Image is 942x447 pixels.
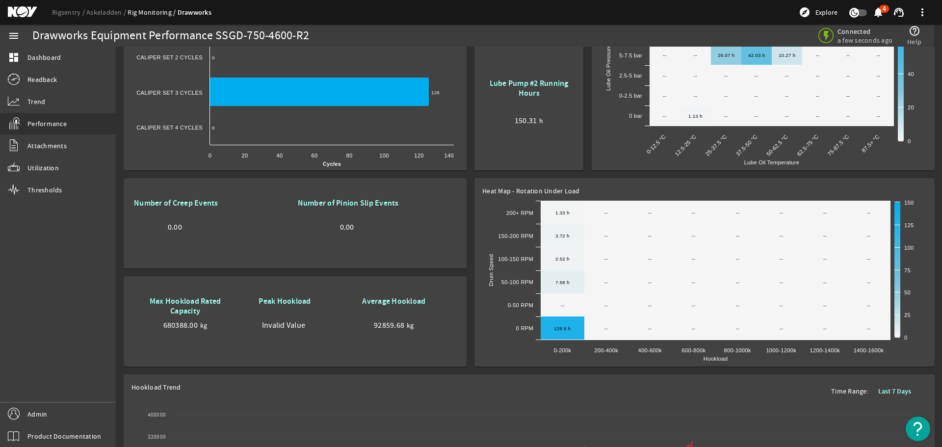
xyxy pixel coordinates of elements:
text: 400-600k [638,347,662,353]
text: 1000-1200k [766,347,796,353]
text: 42.03 h [748,53,765,58]
text: -- [724,93,728,99]
span: Hookload Trend [131,382,181,400]
text: 62.5-75 °C [796,133,819,157]
text: 0 [904,335,907,341]
text: -- [561,303,564,308]
text: 25 [904,312,911,318]
text: 1200-1400k [810,347,840,353]
span: 680388.00 [163,320,198,330]
text: -- [867,326,870,331]
b: Number of Pinion Slip Events [298,198,399,208]
text: -- [816,113,819,119]
text: -- [755,113,758,119]
text: -- [736,256,739,262]
text: -- [724,73,728,79]
text: -- [724,113,728,119]
span: a few seconds ago [837,36,892,45]
b: Last 7 Days [878,387,911,396]
text: 0 [212,125,215,131]
text: -- [780,256,783,262]
text: -- [736,303,739,308]
div: Time Range: [831,382,919,400]
span: kg [200,320,208,330]
text: 40 [277,153,283,158]
a: Askeladden [86,8,128,17]
text: 50-62.5 °C [765,133,789,157]
text: 128.5 h [554,326,571,331]
span: Heat Map - Rotation Under Load [482,186,580,195]
button: Open Resource Center [906,417,930,441]
b: Average Hookload [362,296,425,306]
text: -- [867,210,870,215]
text: 1.33 h [555,210,570,215]
text: 60 [312,153,318,158]
text: 1.13 h [688,113,703,119]
text: 0 RPM [516,325,533,331]
text: -- [755,93,758,99]
span: kg [407,320,414,330]
text: -- [877,53,880,58]
text: -- [694,53,697,58]
text: -- [780,233,783,238]
text: 2.52 h [555,256,570,262]
text: 2.5-5 bar [619,73,642,79]
span: Explore [815,7,837,17]
text: 600-800k [682,347,706,353]
text: 37.5-50 °C [735,133,759,157]
text: 75 [904,267,911,273]
text: -- [604,280,608,285]
text: -- [823,303,827,308]
text: -- [823,280,827,285]
text: -- [604,303,608,308]
text: 3.72 h [555,233,570,238]
text: 0 [908,138,911,144]
span: 0.00 [340,222,354,232]
text: -- [877,93,880,99]
text: -- [785,73,788,79]
text: 10.27 h [779,53,795,58]
text: -- [816,53,819,58]
text: Caliper Set 4 Cycles [136,125,203,131]
span: Admin [27,409,47,419]
text: 126 [431,90,440,95]
text: -- [736,280,739,285]
text: -- [663,113,666,119]
span: Invalid Value [262,320,305,330]
text: -- [736,233,739,238]
span: h [539,116,543,126]
text: 400000 [148,411,166,419]
text: -- [663,73,666,79]
text: -- [823,256,827,262]
b: Max Hookload Rated Capacity [150,296,221,316]
text: Caliper Set 2 Cycles [136,54,203,60]
text: -- [663,93,666,99]
text: -- [780,303,783,308]
mat-icon: explore [799,6,811,18]
text: 87.5+ °C [861,133,881,154]
text: 0-2.5 bar [619,93,642,99]
text: -- [692,256,695,262]
span: Help [907,37,921,47]
text: -- [846,93,850,99]
text: 120 [414,153,423,158]
text: -- [780,210,783,215]
text: -- [604,233,608,238]
a: Drawworks [178,8,211,17]
text: -- [816,93,819,99]
text: -- [785,93,788,99]
button: 4 [873,7,883,18]
text: Lube Oil Temperature [744,159,799,165]
text: 100-150 RPM [498,256,533,262]
text: 75-87.5 °C [826,133,850,157]
span: Readback [27,75,57,84]
text: 140 [445,153,454,158]
text: -- [785,113,788,119]
text: -- [648,233,652,238]
text: -- [846,53,850,58]
text: 100 [379,153,389,158]
b: Lube Pump #2 Running Hours [490,78,569,98]
span: Connected [837,27,892,36]
div: Drawworks Equipment Performance SSGD-750-4600-R2 [32,31,309,41]
text: -- [867,233,870,238]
